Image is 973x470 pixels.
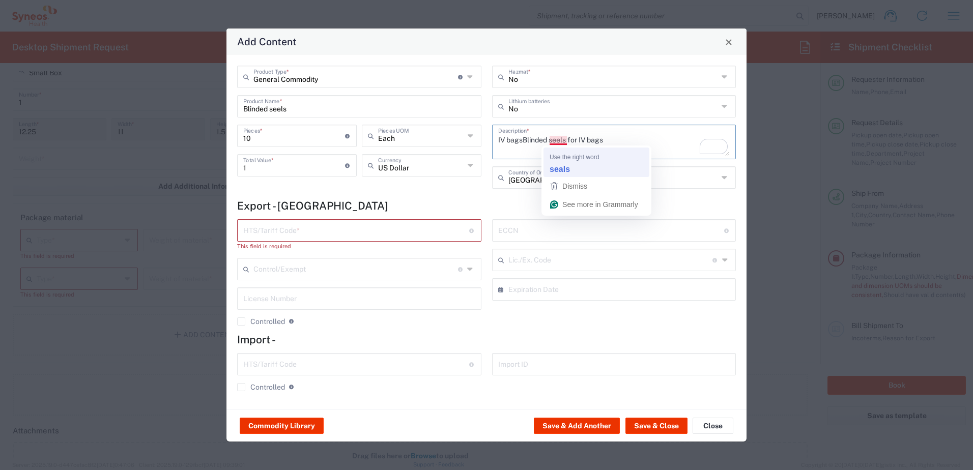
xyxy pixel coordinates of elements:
h4: Add Content [237,34,297,49]
button: Close [722,35,736,49]
button: Save & Add Another [534,418,620,434]
label: Controlled [237,317,285,326]
button: Save & Close [625,418,688,434]
h4: Export - [GEOGRAPHIC_DATA] [237,199,736,212]
button: Close [693,418,733,434]
div: This field is required [237,242,481,251]
h4: Import - [237,333,736,346]
button: Commodity Library [240,418,324,434]
label: Controlled [237,383,285,391]
textarea: To enrich screen reader interactions, please activate Accessibility in Grammarly extension settings [498,128,730,156]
